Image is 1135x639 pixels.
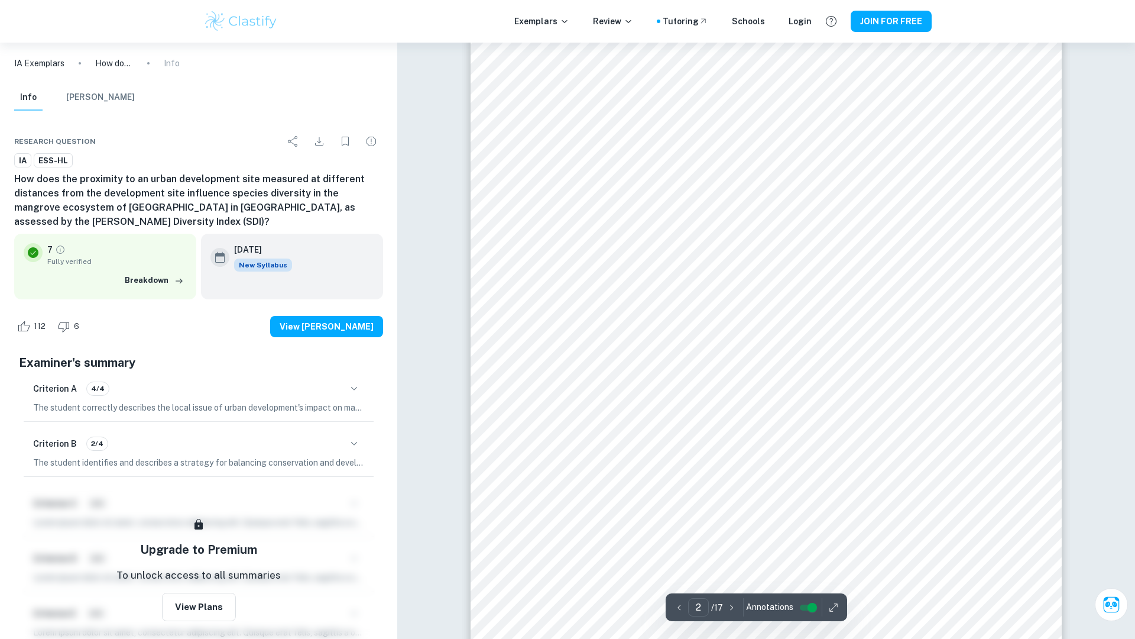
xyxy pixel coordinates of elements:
div: Bookmark [333,130,357,153]
p: 7 [47,243,53,256]
p: How does the proximity to an urban development site measured at different distances from the deve... [95,57,133,70]
span: 2/4 [87,438,108,449]
span: Research question [14,136,96,147]
img: Clastify logo [203,9,278,33]
a: IA Exemplars [14,57,64,70]
p: / 17 [711,601,723,614]
h6: [DATE] [234,243,283,256]
span: ESS-HL [34,155,72,167]
h6: Criterion B [33,437,77,450]
span: 4/4 [87,383,109,394]
button: View Plans [162,593,236,621]
button: Ask Clai [1095,588,1128,621]
a: IA [14,153,31,168]
h5: Examiner's summary [19,354,378,372]
button: JOIN FOR FREE [851,11,932,32]
span: Fully verified [47,256,187,267]
a: Tutoring [663,15,708,28]
a: Schools [732,15,765,28]
p: To unlock access to all summaries [116,568,281,583]
span: 6 [67,321,86,333]
button: [PERSON_NAME] [66,85,135,111]
div: Share [281,130,305,153]
p: The student correctly describes the local issue of urban development's impact on mangrove species... [33,401,364,414]
h6: Criterion A [33,382,77,395]
div: Dislike [54,317,86,336]
div: Download [307,130,331,153]
div: Starting from the May 2026 session, the ESS IA requirements have changed. We created this exempla... [234,259,292,272]
a: Login [789,15,812,28]
p: Review [593,15,633,28]
a: Grade fully verified [55,244,66,255]
button: Info [14,85,43,111]
span: 112 [27,321,52,333]
span: New Syllabus [234,259,292,272]
button: View [PERSON_NAME] [270,316,383,337]
button: Breakdown [122,272,187,289]
p: Exemplars [514,15,569,28]
a: ESS-HL [34,153,73,168]
h6: How does the proximity to an urban development site measured at different distances from the deve... [14,172,383,229]
button: Help and Feedback [821,11,841,31]
p: Info [164,57,180,70]
span: Annotations [746,601,793,614]
div: Like [14,317,52,336]
p: The student identifies and describes a strategy for balancing conservation and development in the... [33,456,364,469]
div: Report issue [359,130,383,153]
h5: Upgrade to Premium [140,541,257,559]
span: IA [15,155,31,167]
